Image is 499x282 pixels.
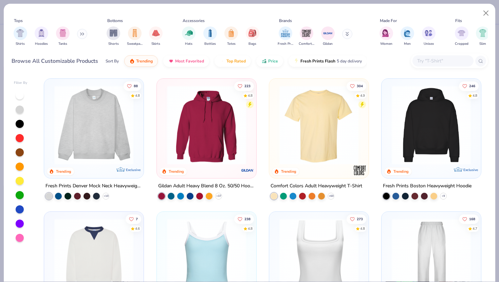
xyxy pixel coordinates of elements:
div: filter for Hats [182,26,196,46]
span: Totes [227,41,236,46]
button: filter button [14,26,27,46]
span: Hats [185,41,192,46]
div: Accessories [183,18,205,24]
span: Gildan [323,41,333,46]
div: Brands [279,18,292,24]
img: Cropped Image [458,29,465,37]
span: 5 day delivery [337,57,362,65]
div: Sort By [106,58,119,64]
div: filter for Gildan [321,26,335,46]
button: filter button [401,26,414,46]
img: Gildan logo [241,164,254,177]
div: 4.7 [473,226,477,231]
span: Fresh Prints [278,41,293,46]
div: filter for Shorts [107,26,120,46]
div: Gildan Adult Heavy Blend 8 Oz. 50/50 Hooded Sweatshirt [158,182,255,190]
div: filter for Totes [224,26,238,46]
button: filter button [149,26,163,46]
span: Men [404,41,411,46]
div: filter for Slim [476,26,489,46]
button: filter button [35,26,48,46]
span: + 9 [442,194,445,198]
button: filter button [278,26,293,46]
img: Comfort Colors Image [301,28,312,38]
img: Skirts Image [152,29,160,37]
img: a164e800-7022-4571-a324-30c76f641635 [249,86,335,165]
img: Comfort Colors logo [353,164,367,177]
div: Fits [455,18,462,24]
span: Shorts [108,41,119,46]
div: filter for Bottles [203,26,217,46]
div: Browse All Customizable Products [12,57,98,65]
span: Slim [479,41,486,46]
span: Fresh Prints Flash [300,58,335,64]
div: filter for Women [380,26,393,46]
img: Tanks Image [59,29,67,37]
img: 91acfc32-fd48-4d6b-bdad-a4c1a30ac3fc [388,86,474,165]
button: filter button [224,26,238,46]
span: 88 [134,84,138,88]
div: filter for Hoodies [35,26,48,46]
div: filter for Bags [246,26,259,46]
span: 238 [244,218,250,221]
button: filter button [56,26,70,46]
img: trending.gif [129,58,135,64]
button: Price [256,55,283,67]
span: Shirts [16,41,25,46]
button: Like [234,81,254,91]
button: Like [124,81,141,91]
img: Sweatpants Image [131,29,138,37]
button: Like [234,214,254,224]
img: Hats Image [185,29,193,37]
div: filter for Fresh Prints [278,26,293,46]
span: 168 [469,218,475,221]
img: 01756b78-01f6-4cc6-8d8a-3c30c1a0c8ac [164,86,249,165]
button: filter button [422,26,436,46]
button: filter button [203,26,217,46]
button: filter button [299,26,314,46]
span: 246 [469,84,475,88]
span: Sweatpants [127,41,143,46]
button: Close [480,7,493,20]
img: flash.gif [294,58,299,64]
span: Skirts [151,41,160,46]
button: Top Rated [215,55,251,67]
button: Like [347,214,366,224]
span: Bottles [204,41,216,46]
span: Women [380,41,392,46]
span: Exclusive [463,168,478,172]
button: Fresh Prints Flash5 day delivery [289,55,367,67]
div: Tops [14,18,23,24]
img: most_fav.gif [168,58,174,64]
div: filter for Tanks [56,26,70,46]
span: 223 [244,84,250,88]
img: Hoodies Image [38,29,45,37]
span: Top Rated [226,58,246,64]
button: Like [459,81,479,91]
img: Fresh Prints Image [280,28,291,38]
span: Exclusive [126,168,141,172]
span: + 10 [104,194,109,198]
div: Comfort Colors Adult Heavyweight T-Shirt [271,182,362,190]
span: Hoodies [35,41,48,46]
img: Bags Image [248,29,256,37]
button: filter button [246,26,259,46]
span: Price [268,58,278,64]
img: Slim Image [479,29,486,37]
button: filter button [380,26,393,46]
button: Trending [124,55,158,67]
img: 029b8af0-80e6-406f-9fdc-fdf898547912 [276,86,362,165]
div: filter for Unisex [422,26,436,46]
div: filter for Shirts [14,26,27,46]
span: Cropped [455,41,468,46]
img: Shirts Image [16,29,24,37]
img: e55d29c3-c55d-459c-bfd9-9b1c499ab3c6 [362,86,448,165]
img: Women Image [382,29,390,37]
div: filter for Comfort Colors [299,26,314,46]
span: Unisex [424,41,434,46]
img: Bottles Image [206,29,214,37]
div: Filter By [14,80,27,86]
img: TopRated.gif [220,58,225,64]
img: Shorts Image [110,29,117,37]
span: Trending [136,58,153,64]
